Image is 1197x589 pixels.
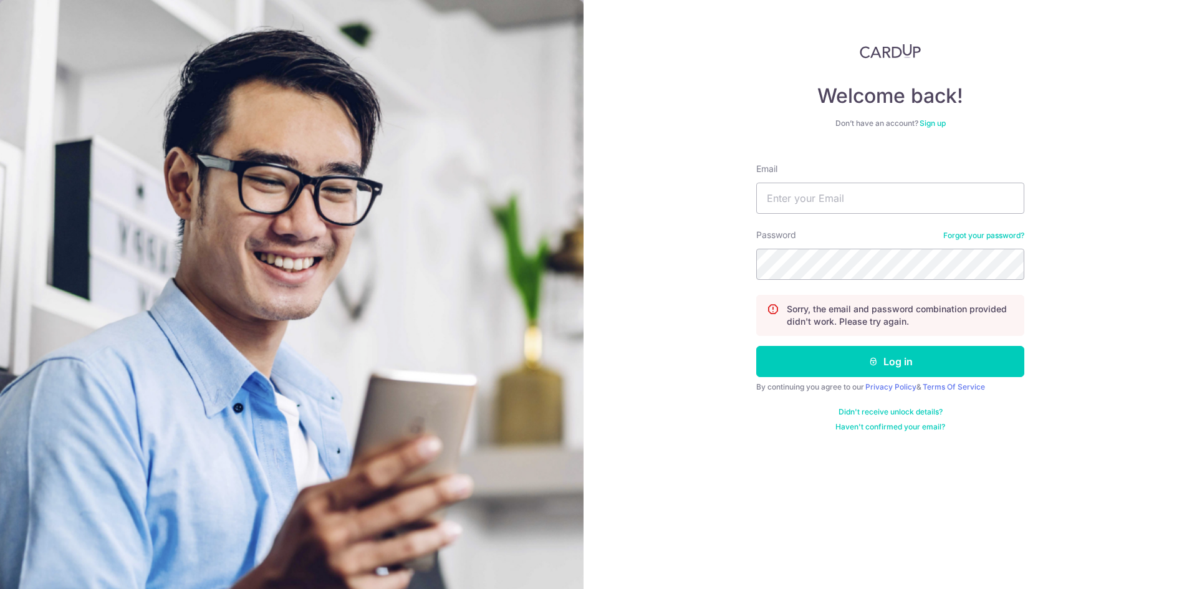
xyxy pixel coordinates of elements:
div: By continuing you agree to our & [756,382,1024,392]
a: Privacy Policy [865,382,916,391]
a: Terms Of Service [923,382,985,391]
h4: Welcome back! [756,84,1024,108]
label: Email [756,163,777,175]
button: Log in [756,346,1024,377]
a: Didn't receive unlock details? [839,407,943,417]
a: Haven't confirmed your email? [835,422,945,432]
a: Forgot your password? [943,231,1024,241]
a: Sign up [920,118,946,128]
p: Sorry, the email and password combination provided didn't work. Please try again. [787,303,1014,328]
img: CardUp Logo [860,44,921,59]
div: Don’t have an account? [756,118,1024,128]
input: Enter your Email [756,183,1024,214]
label: Password [756,229,796,241]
